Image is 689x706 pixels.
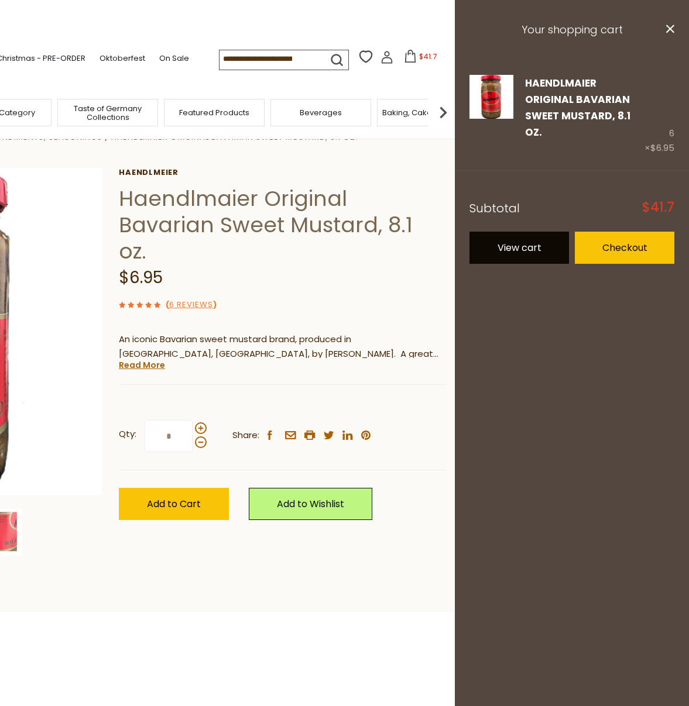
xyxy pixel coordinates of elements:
[382,108,473,117] a: Baking, Cakes, Desserts
[431,101,455,124] img: next arrow
[650,142,674,154] span: $6.95
[645,75,674,156] div: 6 ×
[159,52,189,65] a: On Sale
[147,497,201,511] span: Add to Cart
[525,76,630,140] a: Haendlmaier Original Bavarian Sweet Mustard, 8.1 oz.
[61,104,155,122] a: Taste of Germany Collections
[179,108,249,117] a: Featured Products
[469,200,520,216] span: Subtotal
[419,51,437,61] span: $41.7
[469,75,513,119] img: Haendlmaier Original Bavarian Sweet Mustard, 8.1 oz.
[100,52,145,65] a: Oktoberfest
[249,488,372,520] a: Add to Wishlist
[469,75,513,156] a: Haendlmaier Original Bavarian Sweet Mustard, 8.1 oz.
[119,168,446,177] a: Haendlmeier
[642,201,674,214] span: $41.7
[145,420,193,452] input: Qty:
[469,232,569,264] a: View cart
[119,488,229,520] button: Add to Cart
[232,428,259,443] span: Share:
[166,299,217,310] span: ( )
[119,332,446,361] p: An iconic Bavarian sweet mustard brand, produced in [GEOGRAPHIC_DATA], [GEOGRAPHIC_DATA], by [PER...
[119,427,136,442] strong: Qty:
[119,185,446,264] h1: Haendlmaier Original Bavarian Sweet Mustard, 8.1 oz.
[300,108,342,117] a: Beverages
[119,359,165,371] a: Read More
[575,232,674,264] a: Checkout
[396,50,445,67] button: $41.7
[169,299,213,311] a: 6 Reviews
[119,266,163,289] span: $6.95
